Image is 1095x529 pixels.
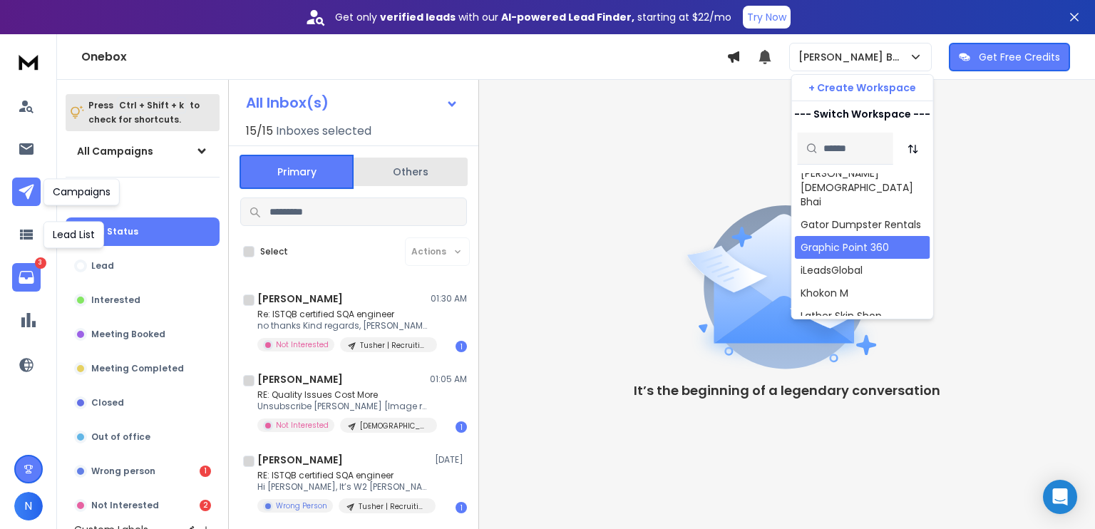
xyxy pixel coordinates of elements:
[257,470,428,481] p: RE: ISTQB certified SQA engineer
[257,389,428,401] p: RE: Quality Issues Cost More
[276,123,371,140] h3: Inboxes selected
[792,75,933,101] button: + Create Workspace
[456,341,467,352] div: 1
[91,294,140,306] p: Interested
[380,10,456,24] strong: verified leads
[276,420,329,431] p: Not Interested
[200,466,211,477] div: 1
[435,454,467,466] p: [DATE]
[66,286,220,314] button: Interested
[93,226,138,237] p: All Status
[14,48,43,75] img: logo
[66,189,220,209] h3: Filters
[91,500,159,511] p: Not Interested
[801,240,889,255] div: Graphic Point 360
[77,144,153,158] h1: All Campaigns
[360,421,428,431] p: [DEMOGRAPHIC_DATA] | Recruiting Companies
[257,292,343,306] h1: [PERSON_NAME]
[260,246,288,257] label: Select
[801,166,925,209] div: [PERSON_NAME][DEMOGRAPHIC_DATA] Bhai
[801,286,848,300] div: Khokon M
[801,263,863,277] div: iLeadsGlobal
[240,155,354,189] button: Primary
[66,217,220,246] button: All Status
[257,309,428,320] p: Re: ISTQB certified SQA engineer
[66,457,220,486] button: Wrong person1
[949,43,1070,71] button: Get Free Credits
[335,10,731,24] p: Get only with our starting at $22/mo
[246,123,273,140] span: 15 / 15
[257,372,343,386] h1: [PERSON_NAME]
[91,431,150,443] p: Out of office
[66,491,220,520] button: Not Interested2
[91,363,184,374] p: Meeting Completed
[354,156,468,188] button: Others
[798,50,909,64] p: [PERSON_NAME] Bhai
[257,453,343,467] h1: [PERSON_NAME]
[257,320,428,332] p: no thanks Kind regards, [PERSON_NAME]
[257,481,428,493] p: Hi [PERSON_NAME], It’s W2 [PERSON_NAME]
[81,48,726,66] h1: Onebox
[1043,480,1077,514] div: Open Intercom Messenger
[66,423,220,451] button: Out of office
[747,10,786,24] p: Try Now
[66,354,220,383] button: Meeting Completed
[801,309,882,323] div: Lather Skin Shop
[91,397,124,409] p: Closed
[808,81,916,95] p: + Create Workspace
[43,221,104,248] div: Lead List
[88,98,200,127] p: Press to check for shortcuts.
[35,257,46,269] p: 3
[743,6,791,29] button: Try Now
[14,492,43,520] button: N
[276,500,327,511] p: Wrong Person
[66,320,220,349] button: Meeting Booked
[91,466,155,477] p: Wrong person
[359,501,427,512] p: Tusher | Recruiting Companies
[66,252,220,280] button: Lead
[43,178,120,205] div: Campaigns
[257,401,428,412] p: Unsubscribe [PERSON_NAME] [Image result
[979,50,1060,64] p: Get Free Credits
[276,339,329,350] p: Not Interested
[235,88,470,117] button: All Inbox(s)
[501,10,634,24] strong: AI-powered Lead Finder,
[360,340,428,351] p: Tusher | Recruiting Companies
[12,263,41,292] a: 3
[66,389,220,417] button: Closed
[794,107,930,121] p: --- Switch Workspace ---
[66,137,220,165] button: All Campaigns
[91,329,165,340] p: Meeting Booked
[200,500,211,511] div: 2
[117,97,186,113] span: Ctrl + Shift + k
[634,381,940,401] p: It’s the beginning of a legendary conversation
[91,260,114,272] p: Lead
[430,374,467,385] p: 01:05 AM
[899,135,927,163] button: Sort by Sort A-Z
[431,293,467,304] p: 01:30 AM
[456,502,467,513] div: 1
[246,96,329,110] h1: All Inbox(s)
[801,217,921,232] div: Gator Dumpster Rentals
[456,421,467,433] div: 1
